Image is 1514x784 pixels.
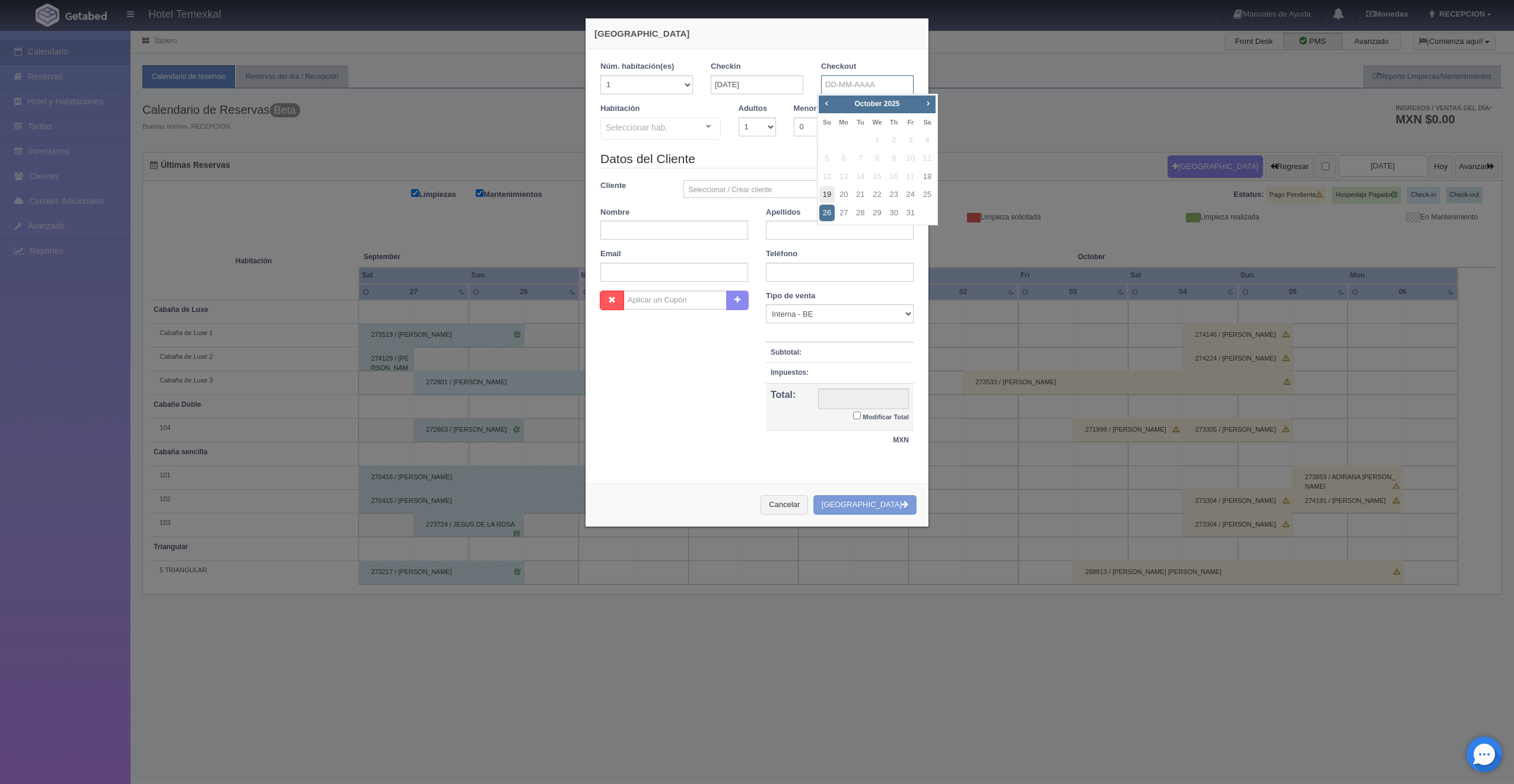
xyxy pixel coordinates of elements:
legend: Datos del Cliente [600,150,914,168]
label: Cliente [591,180,675,192]
span: 10 [903,150,918,167]
h4: [GEOGRAPHIC_DATA] [594,27,920,40]
span: Friday [907,119,914,126]
span: 7 [853,150,868,167]
span: 3 [903,132,918,149]
input: DD-MM-AAAA [711,75,803,94]
span: 2 [886,132,902,149]
a: Seleccionar / Crear cliente [683,180,914,198]
a: 29 [869,205,885,222]
label: Apellidos [766,207,801,218]
a: 30 [886,205,902,222]
a: Next [922,97,935,110]
a: 25 [920,186,935,203]
a: 23 [886,186,902,203]
span: Thursday [890,119,898,126]
span: Tuesday [857,119,864,126]
th: Subtotal: [766,342,813,363]
label: Nombre [600,207,629,218]
span: 5 [819,150,835,167]
label: Teléfono [766,248,797,260]
span: October [854,100,882,108]
a: 27 [836,205,851,222]
label: Habitación [600,103,640,114]
span: 9 [886,150,902,167]
span: 8 [869,150,885,167]
a: 22 [869,186,885,203]
span: Saturday [923,119,931,126]
th: Total: [766,383,813,431]
span: 17 [903,168,918,186]
label: Menores [794,103,825,114]
span: Seleccionar / Crear cliente [689,181,898,199]
th: Impuestos: [766,363,813,383]
a: 20 [836,186,851,203]
label: Adultos [739,103,767,114]
strong: MXN [893,436,909,444]
input: Aplicar un Cupón [624,291,727,310]
span: Prev [822,98,831,108]
a: 19 [819,186,835,203]
label: Email [600,248,621,260]
span: 12 [819,168,835,186]
span: 15 [869,168,885,186]
span: 14 [853,168,868,186]
span: 4 [920,132,935,149]
span: 11 [920,150,935,167]
span: 16 [886,168,902,186]
a: 24 [903,186,918,203]
span: 2025 [884,100,900,108]
small: Modificar Total [863,413,909,420]
a: 26 [819,205,835,222]
a: 21 [853,186,868,203]
button: Cancelar [761,495,808,515]
span: 1 [869,132,885,149]
span: Sunday [823,119,831,126]
a: 31 [903,205,918,222]
span: Wednesday [872,119,882,126]
label: Núm. habitación(es) [600,61,674,72]
label: Checkin [711,61,741,72]
label: Checkout [821,61,856,72]
span: Next [923,98,933,108]
span: 6 [836,150,851,167]
span: Seleccionar hab. [606,120,667,133]
span: 13 [836,168,851,186]
a: 18 [920,168,935,186]
input: Modificar Total [853,412,861,419]
input: DD-MM-AAAA [821,75,914,94]
a: 28 [853,205,868,222]
label: Tipo de venta [766,291,816,302]
a: Prev [820,97,833,110]
span: Monday [839,119,848,126]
